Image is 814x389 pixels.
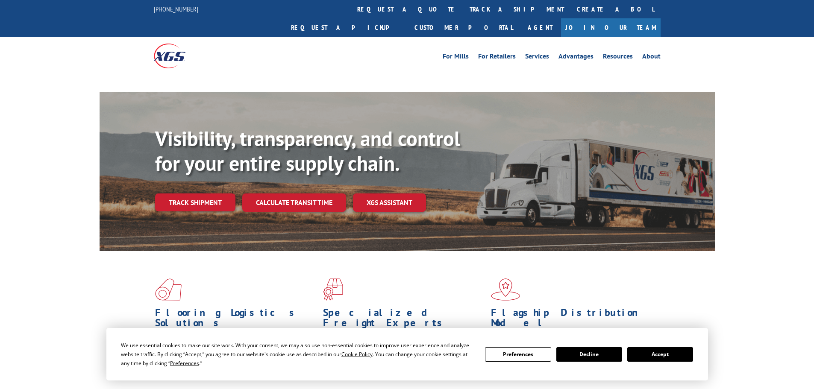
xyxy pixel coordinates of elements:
[170,360,199,367] span: Preferences
[341,351,373,358] span: Cookie Policy
[106,328,708,380] div: Cookie Consent Prompt
[561,18,661,37] a: Join Our Team
[525,53,549,62] a: Services
[155,278,182,301] img: xgs-icon-total-supply-chain-intelligence-red
[558,53,594,62] a: Advantages
[556,347,622,362] button: Decline
[121,341,475,368] div: We use essential cookies to make our site work. With your consent, we may also use non-essential ...
[155,307,317,332] h1: Flooring Logistics Solutions
[323,278,343,301] img: xgs-icon-focused-on-flooring-red
[443,53,469,62] a: For Mills
[485,347,551,362] button: Preferences
[478,53,516,62] a: For Retailers
[323,307,485,332] h1: Specialized Freight Experts
[642,53,661,62] a: About
[408,18,519,37] a: Customer Portal
[154,5,198,13] a: [PHONE_NUMBER]
[285,18,408,37] a: Request a pickup
[519,18,561,37] a: Agent
[627,347,693,362] button: Accept
[155,193,235,211] a: Track shipment
[491,307,652,332] h1: Flagship Distribution Model
[353,193,426,212] a: XGS ASSISTANT
[491,278,520,301] img: xgs-icon-flagship-distribution-model-red
[242,193,346,212] a: Calculate transit time
[155,125,460,176] b: Visibility, transparency, and control for your entire supply chain.
[603,53,633,62] a: Resources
